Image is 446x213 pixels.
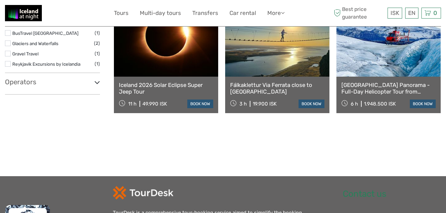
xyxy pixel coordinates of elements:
[140,8,181,18] a: Multi-day tours
[410,100,436,108] a: book now
[95,29,100,37] span: (1)
[341,82,436,95] a: [GEOGRAPHIC_DATA] Panorama - Full-Day Helicopter Tour from [GEOGRAPHIC_DATA]
[12,41,58,46] a: Glaciers and Waterfalls
[229,8,256,18] a: Car rental
[12,31,78,36] a: BusTravel [GEOGRAPHIC_DATA]
[187,100,213,108] a: book now
[192,8,218,18] a: Transfers
[128,101,136,107] span: 11 h
[119,82,213,95] a: Iceland 2026 Solar Eclipse Super Jeep Tour
[95,50,100,57] span: (1)
[95,60,100,68] span: (1)
[343,189,441,199] h2: Contact us
[12,61,80,67] a: Reykjavik Excursions by Icelandia
[391,10,399,16] span: ISK
[267,8,285,18] a: More
[405,8,418,19] div: EN
[113,186,173,199] img: td-logo-white.png
[12,51,39,56] a: Gravel Travel
[432,10,438,16] span: 0
[364,101,396,107] div: 1.948.500 ISK
[230,82,324,95] a: Fálkaklettur Via Ferrata close to [GEOGRAPHIC_DATA]
[253,101,277,107] div: 19.900 ISK
[239,101,247,107] span: 3 h
[114,8,129,18] a: Tours
[332,6,386,20] span: Best price guarantee
[351,101,358,107] span: 6 h
[94,39,100,47] span: (2)
[5,78,100,86] h3: Operators
[5,5,42,21] img: 2375-0893e409-a1bb-4841-adb0-b7e32975a913_logo_small.jpg
[299,100,324,108] a: book now
[142,101,167,107] div: 49.990 ISK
